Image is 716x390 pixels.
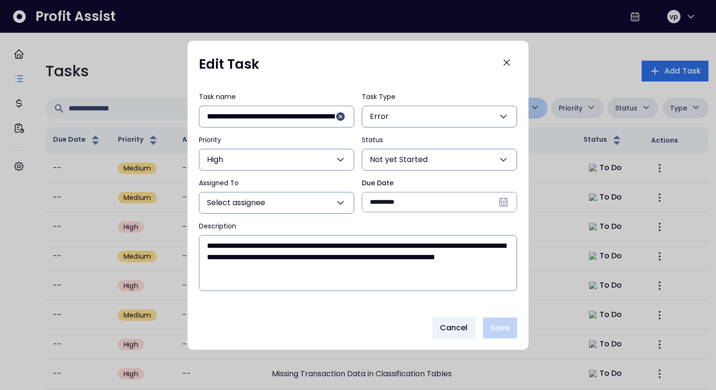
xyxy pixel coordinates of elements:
span: Assigned To [199,178,239,188]
button: Open calendar [496,194,511,209]
span: High [207,154,223,165]
h1: Edit Task [199,56,260,73]
button: Cancel [432,317,475,338]
span: Error [370,111,389,122]
span: Status [362,135,383,145]
label: Due Date [362,178,517,188]
span: Priority [199,135,221,145]
span: Task name [199,92,236,101]
button: Save [483,317,517,338]
button: Close [496,52,517,73]
span: Cancel [440,322,468,334]
span: Description [199,221,236,231]
span: Save [491,322,510,334]
span: Select assignee [207,197,265,209]
button: Clear input [335,111,346,122]
span: Task Type [362,92,395,101]
span: Not yet Started [370,154,428,165]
